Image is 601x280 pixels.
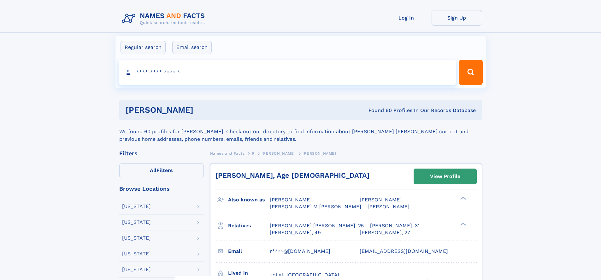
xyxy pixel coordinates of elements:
label: Regular search [121,41,166,54]
h3: Also known as [228,194,270,205]
img: Logo Names and Facts [119,10,210,27]
a: [PERSON_NAME], Age [DEMOGRAPHIC_DATA] [215,171,369,179]
input: search input [119,60,457,85]
div: View Profile [430,169,460,184]
a: Log In [381,10,432,26]
div: Filters [119,151,204,156]
div: ❯ [459,196,466,200]
div: ❯ [459,222,466,226]
label: Filters [119,163,204,178]
div: [US_STATE] [122,251,151,256]
div: We found 60 profiles for [PERSON_NAME]. Check out our directory to find information about [PERSON... [119,120,482,143]
a: [PERSON_NAME] [262,149,295,157]
a: [PERSON_NAME], 27 [360,229,410,236]
h3: Email [228,246,270,257]
div: [US_STATE] [122,235,151,241]
button: Search Button [459,60,482,85]
h3: Lived in [228,268,270,278]
a: Names and Facts [210,149,245,157]
div: [US_STATE] [122,220,151,225]
span: [PERSON_NAME] [368,204,410,210]
span: [PERSON_NAME] M [PERSON_NAME] [270,204,361,210]
a: [PERSON_NAME] [PERSON_NAME], 25 [270,222,364,229]
label: Email search [172,41,212,54]
span: R [252,151,255,156]
span: [PERSON_NAME] [303,151,336,156]
div: [US_STATE] [122,204,151,209]
h1: [PERSON_NAME] [126,106,281,114]
span: All [150,167,156,173]
span: [PERSON_NAME] [262,151,295,156]
a: Sign Up [432,10,482,26]
a: R [252,149,255,157]
span: [PERSON_NAME] [270,197,312,203]
a: View Profile [414,169,476,184]
div: Browse Locations [119,186,204,192]
span: [PERSON_NAME] [360,197,402,203]
span: Joliet, [GEOGRAPHIC_DATA] [270,272,339,278]
h3: Relatives [228,220,270,231]
div: Found 60 Profiles In Our Records Database [281,107,476,114]
a: [PERSON_NAME], 31 [370,222,420,229]
a: [PERSON_NAME], 49 [270,229,321,236]
span: [EMAIL_ADDRESS][DOMAIN_NAME] [360,248,448,254]
div: [US_STATE] [122,267,151,272]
